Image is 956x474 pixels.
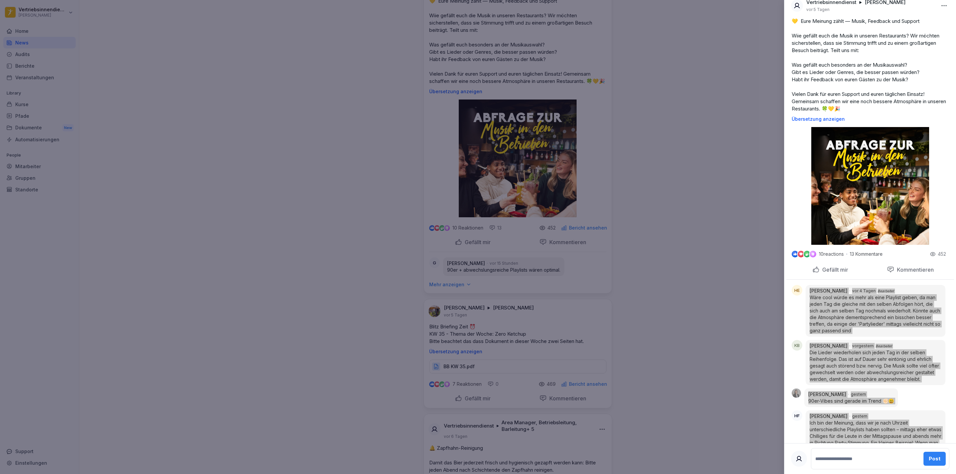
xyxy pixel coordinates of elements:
p: gestern [852,413,867,419]
p: [PERSON_NAME] [810,343,847,349]
p: Ich bin der Meinung, dass wir je nach Uhrzeit unterschiedliche Playlists haben sollten – mittags ... [810,420,941,466]
p: Kommentieren [894,266,934,273]
p: Übersetzung anzeigen [792,116,949,122]
p: [PERSON_NAME] [810,413,847,420]
p: [PERSON_NAME] [810,288,847,294]
p: 💛 Eure Meinung zählt — Musik, Feedback und Support Wiie gefällt euch die Musik in unseren Restaur... [792,18,949,112]
p: gestern [851,391,866,397]
p: Bearbeitet [876,344,892,349]
p: vor 5 Tagen [806,7,830,12]
p: 13 Kommentare [850,251,886,257]
p: Wäre cool würde es mehr als eine Playlist geben, da man jeden Tag die gleiche mit den selben Abfo... [810,294,941,334]
p: Bearbeitet [878,289,894,294]
div: KB [792,340,802,351]
img: ydz6ubv4v3qh5d3g4xemmifb.png [792,388,801,398]
div: HF [792,410,802,421]
p: [PERSON_NAME] [808,391,846,398]
p: 10 reactions [819,251,844,257]
p: Gefällt mir [820,266,848,273]
div: HE [792,285,802,296]
button: Post [923,452,946,466]
p: vorgestern [852,343,874,349]
img: b1hddfdh035lfhhq15slqqb5.png [811,127,929,245]
p: vor 4 Tagen [852,288,876,294]
div: Post [929,455,940,462]
p: Die Lieder wiederholen sich jeden Tag in der selben Reihenfolge. Das ist auf Dauer sehr eintönig ... [810,349,941,382]
p: 90er-Vibes sind gerade im Trend ✊🏻😃 [808,398,894,404]
p: 452 [938,251,946,257]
